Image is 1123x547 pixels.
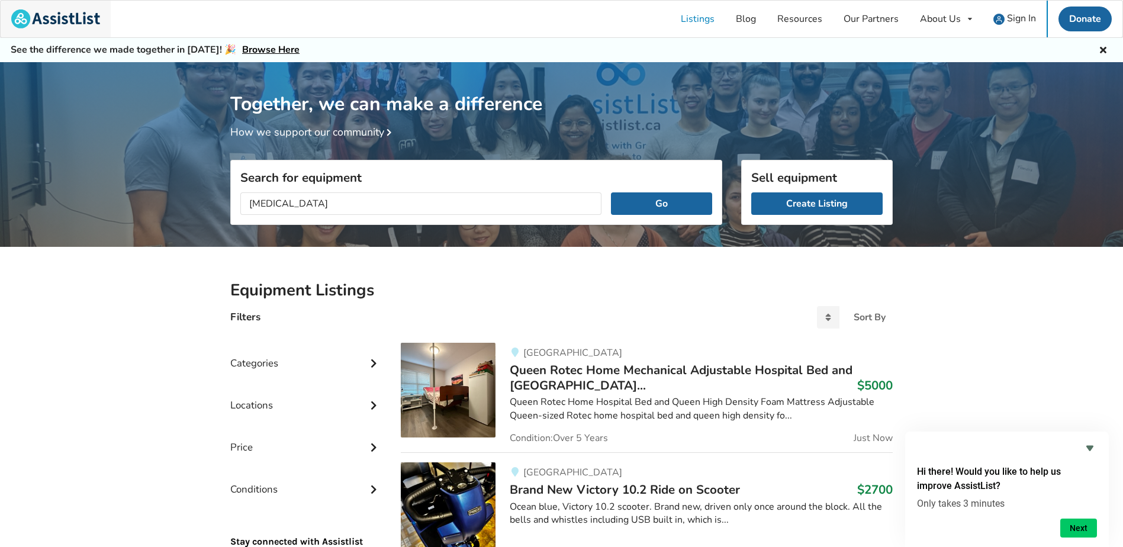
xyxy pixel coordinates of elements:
[510,362,852,394] span: Queen Rotec Home Mechanical Adjustable Hospital Bed and [GEOGRAPHIC_DATA]...
[401,343,893,453] a: bedroom equipment-queen rotec home mechanical adjustable hospital bed and queen high density foam...
[854,313,886,322] div: Sort By
[510,500,893,527] div: Ocean blue, Victory 10.2 scooter. Brand new, driven only once around the block. All the bells and...
[242,43,300,56] a: Browse Here
[240,170,712,185] h3: Search for equipment
[833,1,909,37] a: Our Partners
[230,310,260,324] h4: Filters
[230,375,382,417] div: Locations
[510,433,608,443] span: Condition: Over 5 Years
[611,192,712,215] button: Go
[1060,519,1097,538] button: Next question
[751,192,883,215] a: Create Listing
[767,1,833,37] a: Resources
[523,346,622,359] span: [GEOGRAPHIC_DATA]
[230,459,382,501] div: Conditions
[401,343,495,437] img: bedroom equipment-queen rotec home mechanical adjustable hospital bed and queen high density foam...
[230,125,396,139] a: How we support our community
[1083,441,1097,455] button: Hide survey
[751,170,883,185] h3: Sell equipment
[1058,7,1112,31] a: Donate
[983,1,1047,37] a: user icon Sign In
[240,192,601,215] input: I am looking for...
[917,498,1097,509] p: Only takes 3 minutes
[857,378,893,393] h3: $5000
[993,14,1005,25] img: user icon
[230,333,382,375] div: Categories
[510,395,893,423] div: Queen Rotec Home Hospital Bed and Queen High Density Foam Mattress Adjustable Queen-sized Rotec h...
[670,1,725,37] a: Listings
[725,1,767,37] a: Blog
[11,44,300,56] h5: See the difference we made together in [DATE]! 🎉
[230,280,893,301] h2: Equipment Listings
[510,481,740,498] span: Brand New Victory 10.2 Ride on Scooter
[917,441,1097,538] div: Hi there! Would you like to help us improve AssistList?
[857,482,893,497] h3: $2700
[11,9,100,28] img: assistlist-logo
[523,466,622,479] span: [GEOGRAPHIC_DATA]
[854,433,893,443] span: Just Now
[917,465,1097,493] h2: Hi there! Would you like to help us improve AssistList?
[1007,12,1036,25] span: Sign In
[230,62,893,116] h1: Together, we can make a difference
[230,417,382,459] div: Price
[920,14,961,24] div: About Us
